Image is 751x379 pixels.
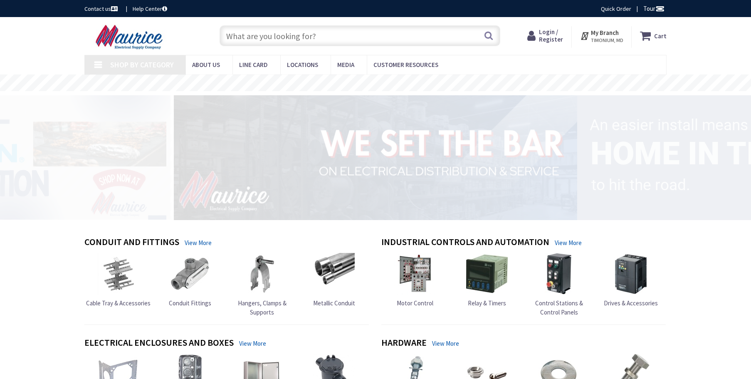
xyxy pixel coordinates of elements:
[86,253,151,307] a: Cable Tray & Accessories Cable Tray & Accessories
[643,5,665,12] span: Tour
[337,61,354,69] span: Media
[397,299,433,307] span: Motor Control
[640,28,667,43] a: Cart
[84,337,234,349] h4: Electrical Enclosures and Boxes
[169,253,211,295] img: Conduit Fittings
[313,253,355,295] img: Metallic Conduit
[164,93,581,222] img: 1_1.png
[466,253,508,295] img: Relay & Timers
[84,5,119,13] a: Contact us
[591,29,619,37] strong: My Branch
[381,237,549,249] h4: Industrial Controls and Automation
[538,253,580,295] img: Control Stations & Control Panels
[313,253,355,307] a: Metallic Conduit Metallic Conduit
[591,171,690,200] rs-layer: to hit the road.
[220,25,500,46] input: What are you looking for?
[239,61,268,69] span: Line Card
[238,299,287,316] span: Hangers, Clamps & Supports
[394,253,436,307] a: Motor Control Motor Control
[110,60,174,69] span: Shop By Category
[313,299,355,307] span: Metallic Conduit
[525,253,593,317] a: Control Stations & Control Panels Control Stations & Control Panels
[466,253,508,307] a: Relay & Timers Relay & Timers
[97,253,139,295] img: Cable Tray & Accessories
[601,5,631,13] a: Quick Order
[591,37,623,44] span: TIMONIUM, MD
[604,299,658,307] span: Drives & Accessories
[555,238,582,247] a: View More
[192,61,220,69] span: About us
[241,253,283,295] img: Hangers, Clamps & Supports
[185,238,212,247] a: View More
[381,337,427,349] h4: Hardware
[169,299,211,307] span: Conduit Fittings
[610,253,652,295] img: Drives & Accessories
[133,5,167,13] a: Help Center
[580,28,623,43] div: My Branch TIMONIUM, MD
[373,61,438,69] span: Customer Resources
[84,237,179,249] h4: Conduit and Fittings
[432,339,459,348] a: View More
[300,79,452,88] rs-layer: Free Same Day Pickup at 15 Locations
[239,339,266,348] a: View More
[84,24,176,50] img: Maurice Electrical Supply Company
[228,253,296,317] a: Hangers, Clamps & Supports Hangers, Clamps & Supports
[394,253,436,295] img: Motor Control
[539,28,563,43] span: Login / Register
[169,253,211,307] a: Conduit Fittings Conduit Fittings
[86,299,151,307] span: Cable Tray & Accessories
[535,299,583,316] span: Control Stations & Control Panels
[654,28,667,43] strong: Cart
[527,28,563,43] a: Login / Register
[468,299,506,307] span: Relay & Timers
[287,61,318,69] span: Locations
[604,253,658,307] a: Drives & Accessories Drives & Accessories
